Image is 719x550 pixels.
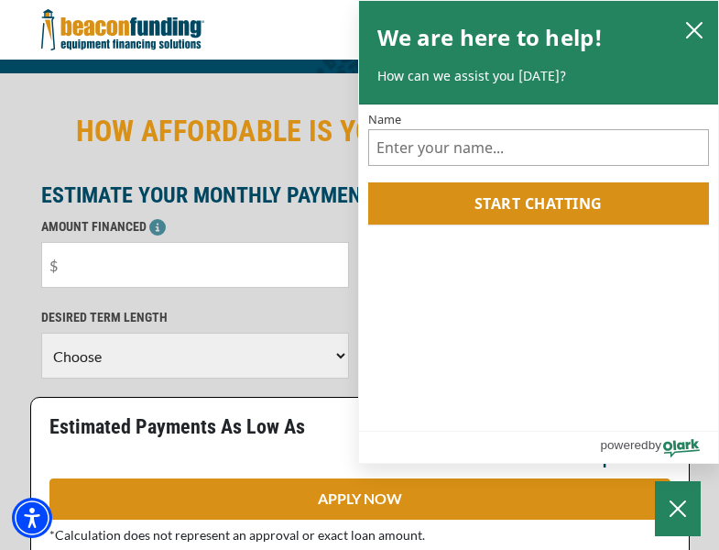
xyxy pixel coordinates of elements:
label: Name [368,114,710,126]
h2: HOW AFFORDABLE IS YOUR NEXT TOW TRUCK? [41,110,679,152]
p: Estimated Payments As Low As [49,416,349,438]
a: Powered by Olark [600,432,718,463]
button: Close Chatbox [655,481,701,536]
span: *Calculation does not represent an approval or exact loan amount. [49,527,425,543]
h2: We are here to help! [377,19,604,56]
a: APPLY NOW [49,478,670,520]
p: DESIRED TERM LENGTH [41,306,349,328]
p: AMOUNT FINANCED [41,215,349,237]
input: $ [41,242,349,288]
button: Start chatting [368,182,710,225]
button: close chatbox [680,16,709,42]
span: powered [600,434,648,456]
p: How can we assist you [DATE]? [377,67,701,85]
span: by [648,434,661,456]
p: ESTIMATE YOUR MONTHLY PAYMENT [41,184,679,206]
div: Accessibility Menu [12,498,52,538]
input: Name [368,129,710,166]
